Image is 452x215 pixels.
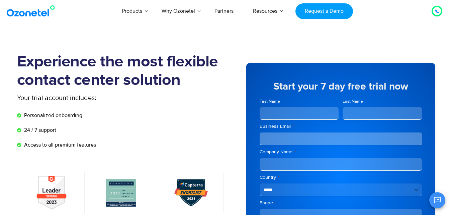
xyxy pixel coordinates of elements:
[17,93,176,103] p: Your trial account includes:
[260,174,422,181] label: Country
[260,98,339,105] label: First Name
[429,192,445,208] button: Open chat
[260,82,422,92] h5: Start your 7 day free trial now
[17,53,226,90] h1: Experience the most flexible contact center solution
[260,149,422,155] label: Company Name
[22,141,96,149] span: Access to all premium features
[260,200,422,206] label: Phone
[260,123,422,130] label: Business Email
[295,3,353,19] a: Request a Demo
[343,98,422,105] label: Last Name
[22,126,56,134] span: 24 / 7 support
[22,111,82,119] span: Personalized onboarding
